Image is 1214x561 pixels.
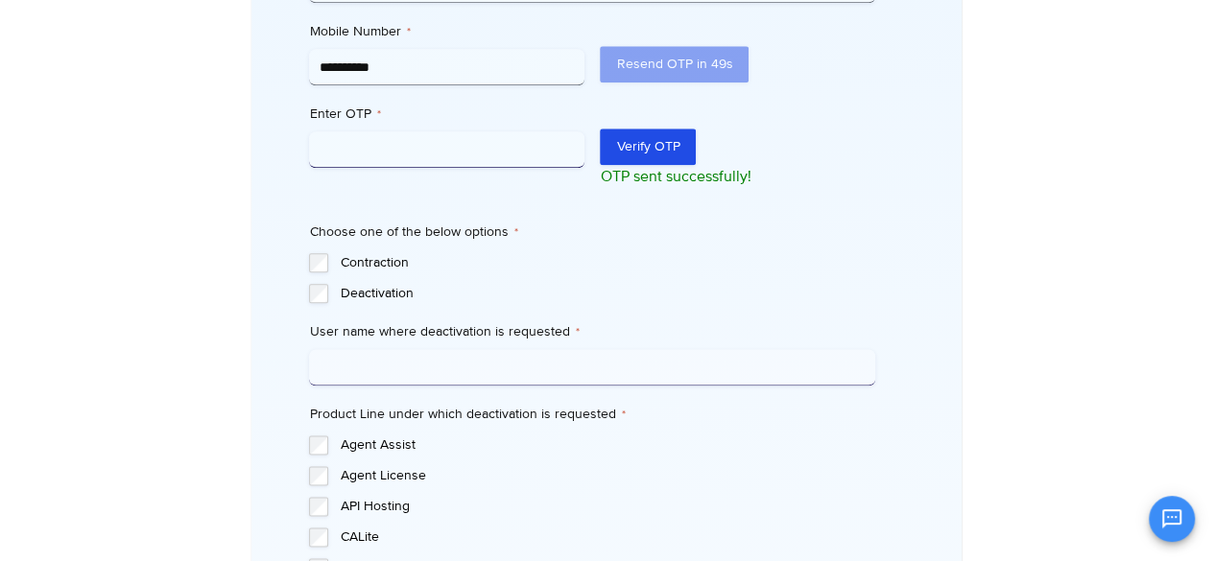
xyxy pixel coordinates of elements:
button: Resend OTP in 49s [600,46,749,82]
label: User name where deactivation is requested [309,322,875,341]
label: Deactivation [340,284,875,303]
button: Open chat [1149,496,1195,542]
legend: Choose one of the below options [309,222,517,242]
label: CALite [340,527,875,547]
button: Verify OTP [600,129,696,165]
label: Contraction [340,253,875,272]
label: Mobile Number [309,22,584,41]
label: Enter OTP [309,105,584,124]
p: OTP sent successfully! [600,165,875,188]
label: API Hosting [340,497,875,516]
legend: Product Line under which deactivation is requested [309,405,625,424]
label: Agent License [340,466,875,485]
label: Agent Assist [340,435,875,455]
